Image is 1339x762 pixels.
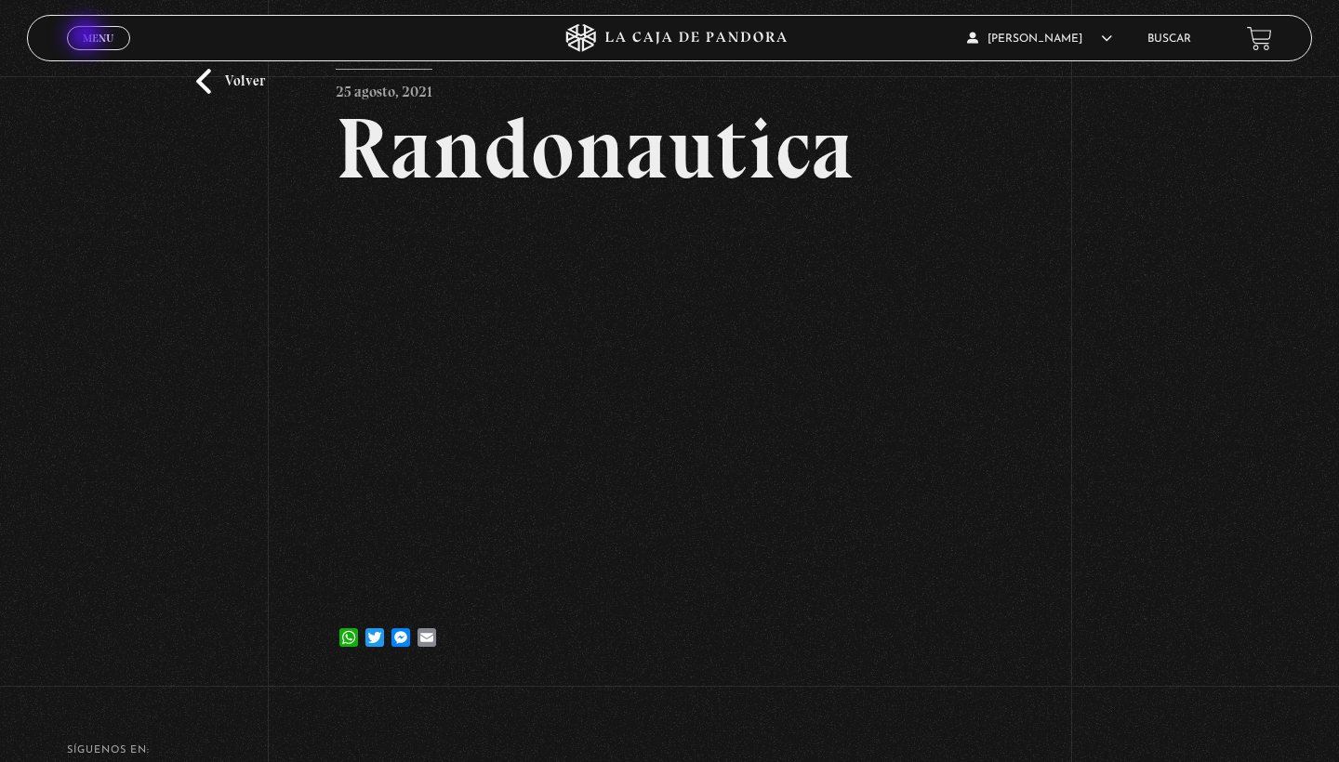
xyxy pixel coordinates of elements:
a: Messenger [388,610,414,647]
span: Menu [83,33,113,44]
a: WhatsApp [336,610,362,647]
a: Twitter [362,610,388,647]
a: View your shopping cart [1247,26,1272,51]
h4: SÍguenos en: [67,745,1272,755]
a: Buscar [1147,33,1191,45]
h2: Randonautica [336,106,1004,191]
span: Cerrar [77,48,121,61]
span: [PERSON_NAME] [967,33,1112,45]
a: Email [414,610,440,647]
a: Volver [196,69,265,94]
p: 25 agosto, 2021 [336,69,432,106]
